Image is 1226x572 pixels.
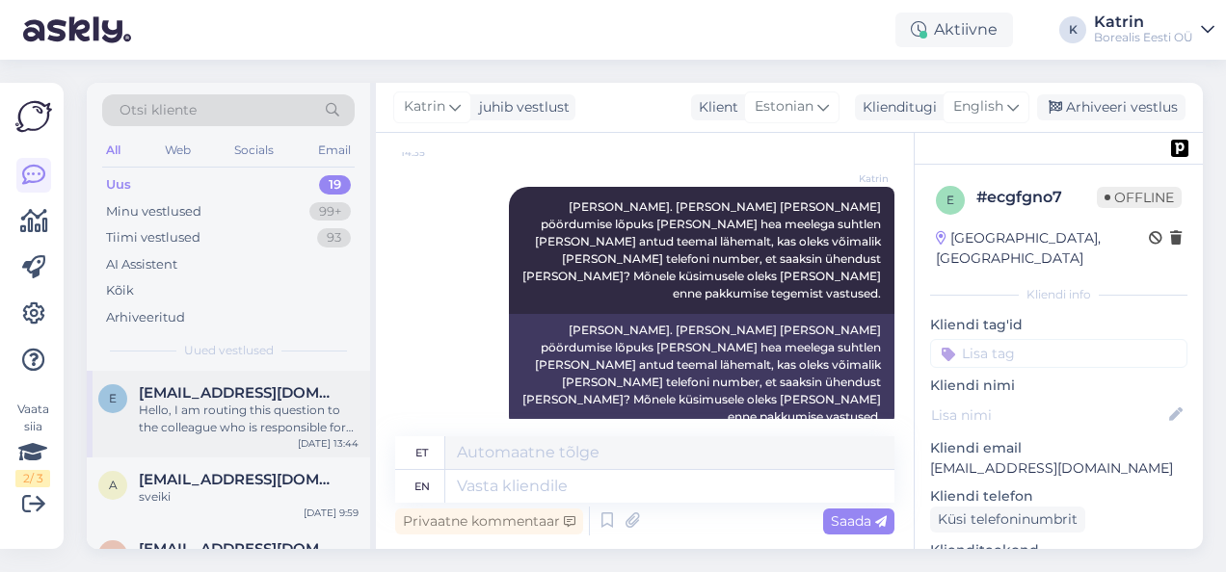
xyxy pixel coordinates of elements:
[161,138,195,163] div: Web
[953,96,1003,117] span: English
[319,175,351,195] div: 19
[106,281,134,300] div: Kõik
[106,175,131,195] div: Uus
[139,540,339,558] span: annika.oona@gmail.com
[401,145,473,160] span: 14:35
[755,96,813,117] span: Estonian
[471,97,570,117] div: juhib vestlust
[895,13,1013,47] div: Aktiivne
[1037,94,1186,120] div: Arhiveeri vestlus
[230,138,278,163] div: Socials
[976,186,1097,209] div: # ecgfgno7
[1094,14,1214,45] a: KatrinBorealis Eesti OÜ
[930,376,1187,396] p: Kliendi nimi
[522,199,884,300] span: [PERSON_NAME]. [PERSON_NAME] [PERSON_NAME] pöördumise lõpuks [PERSON_NAME] hea meelega suhtlen [P...
[946,193,954,207] span: e
[936,228,1149,269] div: [GEOGRAPHIC_DATA], [GEOGRAPHIC_DATA]
[930,339,1187,368] input: Lisa tag
[930,507,1085,533] div: Küsi telefoninumbrit
[1094,14,1193,30] div: Katrin
[298,436,359,451] div: [DATE] 13:44
[414,470,430,503] div: en
[304,506,359,520] div: [DATE] 9:59
[691,97,738,117] div: Klient
[831,512,887,530] span: Saada
[120,100,197,120] span: Otsi kliente
[15,470,50,487] div: 2 / 3
[106,255,177,274] div: AI Assistent
[930,540,1187,560] p: Klienditeekond
[139,488,359,506] div: sveiki
[139,471,339,488] span: agris@borealislatvija.lv
[109,391,117,405] span: e
[509,314,894,433] div: [PERSON_NAME]. [PERSON_NAME] [PERSON_NAME] pöördumise lõpuks [PERSON_NAME] hea meelega suhtlen [P...
[314,138,355,163] div: Email
[106,308,185,327] div: Arhiveeritud
[930,486,1187,507] p: Kliendi telefon
[415,436,428,469] div: et
[1097,187,1182,208] span: Offline
[395,508,583,534] div: Privaatne kommentaar
[15,98,52,135] img: Askly Logo
[930,438,1187,458] p: Kliendi email
[184,342,274,359] span: Uued vestlused
[404,96,445,117] span: Katrin
[855,97,937,117] div: Klienditugi
[1094,30,1193,45] div: Borealis Eesti OÜ
[139,402,359,436] div: Hello, I am routing this question to the colleague who is responsible for this topic. The reply m...
[106,202,201,221] div: Minu vestlused
[930,286,1187,303] div: Kliendi info
[139,384,339,402] span: elenaprimak111@gmail.com
[309,202,351,221] div: 99+
[109,547,118,561] span: a
[931,404,1165,426] input: Lisa nimi
[109,478,118,492] span: a
[930,458,1187,479] p: [EMAIL_ADDRESS][DOMAIN_NAME]
[102,138,124,163] div: All
[816,171,889,186] span: Katrin
[930,315,1187,335] p: Kliendi tag'id
[1059,16,1086,43] div: K
[106,228,200,247] div: Tiimi vestlused
[15,401,50,487] div: Vaata siia
[1171,140,1188,157] img: pd
[317,228,351,247] div: 93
